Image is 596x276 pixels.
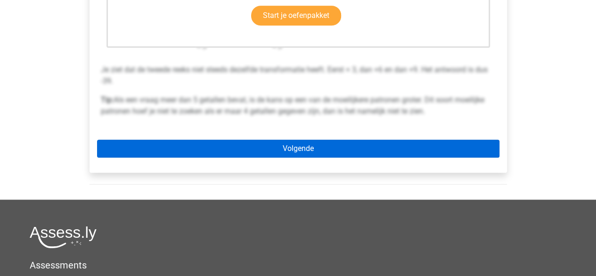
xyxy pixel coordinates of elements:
[30,259,566,271] h5: Assessments
[251,6,341,25] a: Start je oefenpakket
[97,140,499,158] a: Volgende
[101,64,496,87] p: Je ziet dat de tweede reeks niet steeds dezelfde transformatie heeft. Eerst + 3, dan +6 en dan +9...
[30,226,97,248] img: Assessly logo
[101,95,114,104] b: Tip:
[101,94,496,117] p: Als een vraag meer dan 5 getallen bevat, is de kans op een van de moeilijkere patronen groter. Di...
